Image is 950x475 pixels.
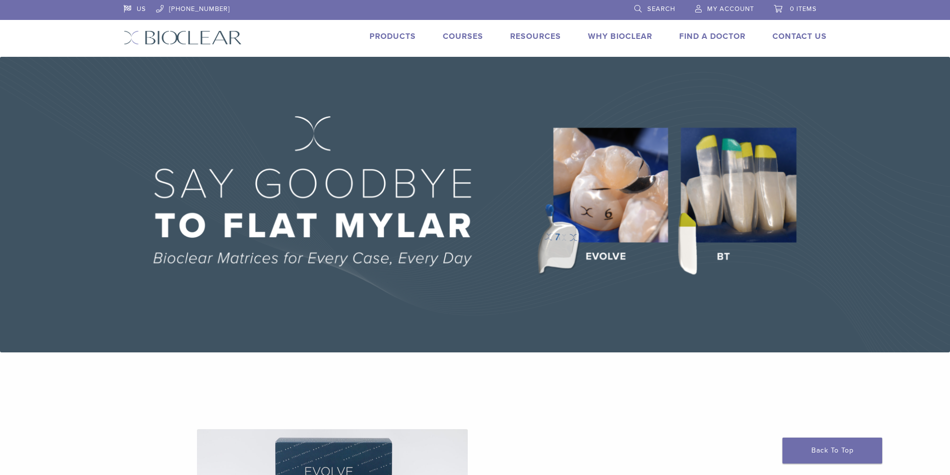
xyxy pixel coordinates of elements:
[647,5,675,13] span: Search
[124,30,242,45] img: Bioclear
[510,31,561,41] a: Resources
[370,31,416,41] a: Products
[443,31,483,41] a: Courses
[772,31,827,41] a: Contact Us
[790,5,817,13] span: 0 items
[782,438,882,464] a: Back To Top
[707,5,754,13] span: My Account
[679,31,746,41] a: Find A Doctor
[588,31,652,41] a: Why Bioclear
